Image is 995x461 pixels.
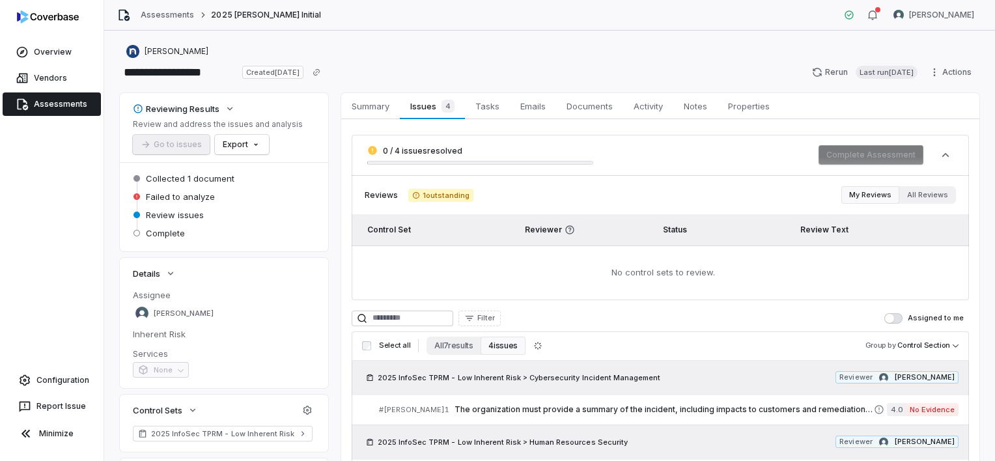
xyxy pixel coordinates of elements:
[477,313,495,323] span: Filter
[39,428,74,439] span: Minimize
[383,146,462,156] span: 0 / 4 issues resolved
[129,398,202,422] button: Control Sets
[561,98,618,115] span: Documents
[408,189,473,202] span: 1 outstanding
[856,66,918,79] span: Last run [DATE]
[841,186,956,204] div: Review filter
[887,403,906,416] span: 4.0
[305,61,328,84] button: Copy link
[34,73,67,83] span: Vendors
[800,225,848,234] span: Review Text
[146,191,215,203] span: Failed to analyze
[925,63,979,82] button: Actions
[378,372,660,383] span: 2025 InfoSec TPRM - Low Inherent Risk > Cybersecurity Incident Management
[215,135,269,154] button: Export
[884,313,964,324] label: Assigned to me
[884,313,903,324] button: Assigned to me
[865,341,896,350] span: Group by
[481,337,525,355] button: 4 issues
[3,92,101,116] a: Assessments
[427,337,481,355] button: All 7 results
[879,373,888,382] img: Curtis Nohl avatar
[3,40,101,64] a: Overview
[663,225,687,234] span: Status
[145,46,208,57] span: [PERSON_NAME]
[133,348,315,359] dt: Services
[379,395,959,425] a: #[PERSON_NAME]1The organization must provide a summary of the incident, including impacts to cust...
[367,225,411,234] span: Control Set
[34,47,72,57] span: Overview
[839,437,872,447] span: Reviewer
[365,190,398,201] span: Reviews
[362,341,371,350] input: Select all
[893,10,904,20] img: Madison Hull avatar
[133,328,315,340] dt: Inherent Risk
[146,209,204,221] span: Review issues
[841,186,899,204] button: My Reviews
[405,97,459,115] span: Issues
[906,403,959,416] span: No Evidence
[146,173,234,184] span: Collected 1 document
[455,404,874,415] span: The organization must provide a summary of the incident, including impacts to customers and remed...
[36,375,89,385] span: Configuration
[352,245,969,300] td: No control sets to review.
[154,309,214,318] span: [PERSON_NAME]
[133,289,315,301] dt: Assignee
[135,307,148,320] img: Madison Hull avatar
[886,5,982,25] button: Madison Hull avatar[PERSON_NAME]
[723,98,775,115] span: Properties
[133,119,303,130] p: Review and address the issues and analysis
[211,10,321,20] span: 2025 [PERSON_NAME] Initial
[133,426,313,441] a: 2025 InfoSec TPRM - Low Inherent Risk
[151,428,294,439] span: 2025 InfoSec TPRM - Low Inherent Risk
[804,63,925,82] button: RerunLast run[DATE]
[379,341,410,350] span: Select all
[34,99,87,109] span: Assessments
[129,97,239,120] button: Reviewing Results
[141,10,194,20] a: Assessments
[129,262,180,285] button: Details
[346,98,395,115] span: Summary
[378,437,628,447] span: 2025 InfoSec TPRM - Low Inherent Risk > Human Resources Security
[36,401,86,412] span: Report Issue
[679,98,712,115] span: Notes
[441,100,455,113] span: 4
[379,405,449,415] span: # [PERSON_NAME]1
[895,437,955,447] span: [PERSON_NAME]
[515,98,551,115] span: Emails
[895,372,955,382] span: [PERSON_NAME]
[5,421,98,447] button: Minimize
[525,225,647,235] span: Reviewer
[17,10,79,23] img: logo-D7KZi-bG.svg
[470,98,505,115] span: Tasks
[133,268,160,279] span: Details
[5,369,98,392] a: Configuration
[242,66,303,79] span: Created [DATE]
[839,372,872,382] span: Reviewer
[133,404,182,416] span: Control Sets
[909,10,974,20] span: [PERSON_NAME]
[133,103,219,115] div: Reviewing Results
[122,40,212,63] button: https://getnave.com/[PERSON_NAME]
[879,438,888,447] img: Curtis Nohl avatar
[628,98,668,115] span: Activity
[5,395,98,418] button: Report Issue
[458,311,501,326] button: Filter
[146,227,185,239] span: Complete
[899,186,956,204] button: All Reviews
[3,66,101,90] a: Vendors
